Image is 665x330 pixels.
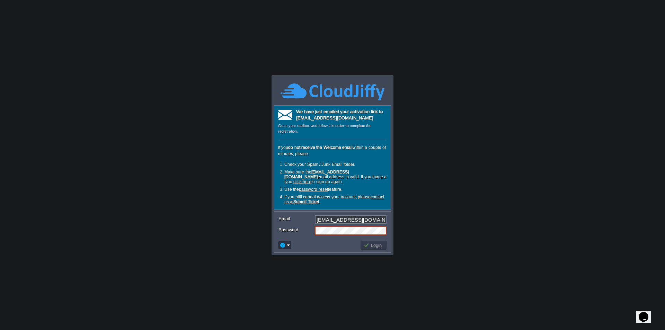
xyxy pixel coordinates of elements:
li: Check your Spam / Junk Email folder. [284,162,387,170]
b: Submit Ticket [293,199,319,204]
div: We have just emailed your activation link to [EMAIL_ADDRESS][DOMAIN_NAME] [278,109,387,123]
li: Make sure the email address is valid. If you made a typo, to sign up again. [284,170,387,187]
li: Use the feature. [284,187,387,195]
button: Login [364,242,384,248]
label: Password: [278,226,314,233]
iframe: chat widget [636,302,658,323]
b: do not receive the Welcome email [288,145,353,150]
div: Go to your mailbox and follow it in order to complete the registration. [278,123,387,134]
li: If you still cannot access your account, please . [284,195,387,207]
div: If you within a couple of minutes, please: [278,144,387,207]
label: Email: [278,215,314,222]
a: click here [293,179,311,184]
a: contact us atSubmit Ticket [284,195,384,204]
a: password reset [299,187,328,192]
img: CloudJiffy [281,82,384,101]
b: [EMAIL_ADDRESS][DOMAIN_NAME] [284,170,349,179]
